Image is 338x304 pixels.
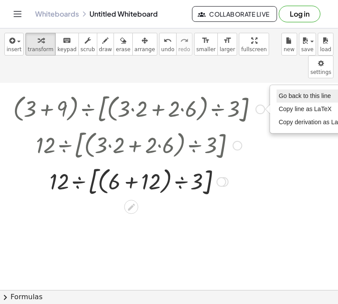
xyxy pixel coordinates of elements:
span: larger [220,46,235,52]
a: Whiteboards [35,10,79,18]
span: new [284,46,295,52]
span: smaller [196,46,216,52]
button: insert [4,33,24,56]
span: insert [7,46,21,52]
span: settings [310,69,331,75]
i: format_size [202,35,210,46]
span: Copy line as LaTeX [279,105,332,112]
button: Toggle navigation [11,7,25,21]
button: undoundo [159,33,177,56]
button: scrub [78,33,97,56]
button: Collaborate Live [192,6,277,22]
span: undo [161,46,174,52]
button: redoredo [176,33,192,56]
button: save [299,33,316,56]
button: load [318,33,334,56]
button: transform [25,33,56,56]
button: format_sizesmaller [194,33,218,56]
div: Edit math [124,200,138,214]
i: format_size [223,35,231,46]
span: Go back to this line [279,92,331,99]
i: undo [164,35,172,46]
button: settings [308,56,334,78]
span: erase [116,46,130,52]
button: format_sizelarger [217,33,237,56]
span: arrange [135,46,155,52]
i: keyboard [63,35,71,46]
span: load [320,46,331,52]
span: keypad [57,46,77,52]
span: draw [99,46,112,52]
span: fullscreen [241,46,267,52]
span: redo [178,46,190,52]
button: fullscreen [239,33,269,56]
button: new [281,33,297,56]
button: draw [97,33,114,56]
span: Collaborate Live [199,10,270,18]
button: Log in [279,6,320,22]
span: transform [28,46,53,52]
button: arrange [132,33,157,56]
button: keyboardkeypad [55,33,79,56]
span: save [301,46,313,52]
i: redo [180,35,189,46]
span: scrub [81,46,95,52]
button: erase [114,33,132,56]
